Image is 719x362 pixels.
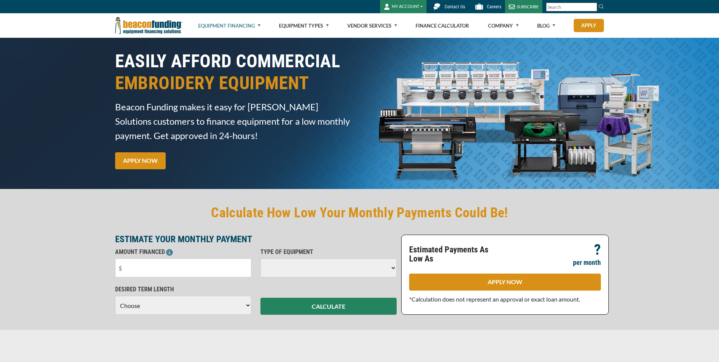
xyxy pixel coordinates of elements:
input: $ [115,258,251,277]
span: EMBROIDERY EQUIPMENT [115,72,355,94]
p: ? [594,245,601,254]
span: Beacon Funding makes it easy for [PERSON_NAME] Solutions customers to finance equipment for a low... [115,100,355,143]
span: Contact Us [445,4,465,9]
span: *Calculation does not represent an approval or exact loan amount. [409,295,580,303]
img: Search [598,3,604,9]
p: AMOUNT FINANCED [115,248,251,257]
h1: EASILY AFFORD COMMERCIAL [115,50,355,94]
a: APPLY NOW [115,152,166,169]
a: Equipment Types [279,14,329,38]
a: APPLY NOW [409,274,601,291]
h2: Calculate How Low Your Monthly Payments Could Be! [115,204,604,221]
a: Finance Calculator [416,14,469,38]
img: Beacon Funding Corporation logo [115,13,182,38]
a: Apply [574,19,604,32]
a: Clear search text [589,4,595,10]
button: CALCULATE [260,298,397,315]
a: Company [488,14,519,38]
p: Estimated Payments As Low As [409,245,500,263]
p: DESIRED TERM LENGTH [115,285,251,294]
a: Blog [537,14,555,38]
span: Careers [487,4,501,9]
input: Search [546,3,597,11]
p: TYPE OF EQUIPMENT [260,248,397,257]
a: Equipment Financing [198,14,260,38]
a: Vendor Services [347,14,397,38]
p: ESTIMATE YOUR MONTHLY PAYMENT [115,235,397,244]
p: per month [573,258,601,267]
